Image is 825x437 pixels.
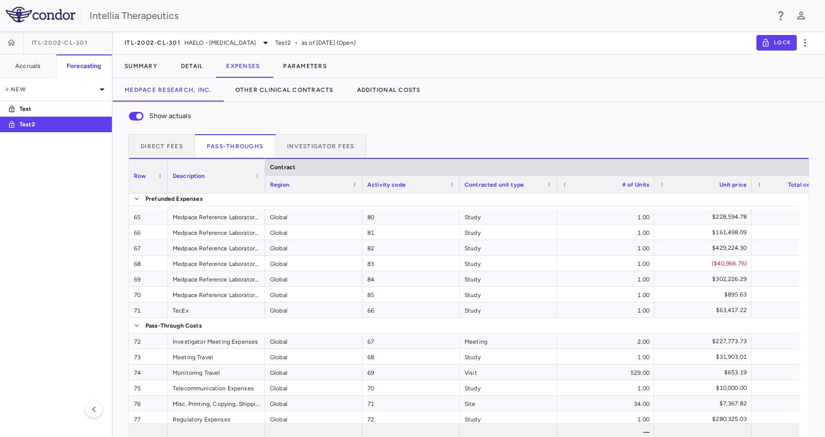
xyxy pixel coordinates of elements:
div: $280,325.03 [663,411,747,427]
button: Expenses [215,54,271,78]
div: 68 [362,349,460,364]
div: Visit [460,365,557,380]
div: 1.00 [557,380,654,395]
div: 85 [362,287,460,302]
label: Show actuals [123,106,191,126]
div: Global [265,225,362,240]
button: Lock [756,35,797,51]
button: Additional Costs [345,78,432,102]
div: Global [265,380,362,395]
p: Test [19,105,91,113]
div: $7,367.82 [663,396,747,411]
div: Study [460,209,557,224]
div: $895.63 [663,287,747,302]
div: 1.00 [557,302,654,317]
div: Study [460,256,557,271]
span: Row [134,173,146,179]
div: $10,000.00 [663,380,747,396]
div: 72 [362,411,460,426]
div: $31,903.01 [663,349,747,365]
button: Investigator Fees [275,134,366,157]
div: 84 [362,271,460,286]
div: Study [460,287,557,302]
div: Medpace Reference Laboratory Fees Direct Fees Discount [168,256,265,271]
div: Monitoring Travel [168,365,265,380]
div: 71 [129,302,168,317]
button: Other Clinical Contracts [224,78,345,102]
p: Test2 [19,120,91,129]
div: Global [265,240,362,255]
span: Test2 [275,38,291,47]
div: Site [460,396,557,411]
div: Global [265,365,362,380]
span: Pass-Through Costs [145,318,202,333]
div: 69 [129,271,168,286]
div: 1.00 [557,411,654,426]
div: Global [265,411,362,426]
div: 67 [362,333,460,349]
div: Meeting [460,333,557,349]
div: 1.00 [557,209,654,224]
div: Study [460,225,557,240]
div: 34.00 [557,396,654,411]
button: Detail [169,54,215,78]
span: ITL-2002-CL-301 [32,39,88,47]
div: Global [265,287,362,302]
span: HAELO - [MEDICAL_DATA] [184,38,256,47]
div: Telecommunication Expenses [168,380,265,395]
div: Medpace Reference Laboratory Fees - Analytical [168,209,265,224]
div: 76 [129,396,168,411]
div: 2.00 [557,333,654,349]
div: Study [460,380,557,395]
button: Medpace Research, Inc. [113,78,224,102]
div: $161,498.09 [663,225,747,240]
div: TecEx [168,302,265,317]
div: $653.19 [663,365,747,380]
div: Global [265,333,362,349]
div: Study [460,271,557,286]
div: 1.00 [557,240,654,255]
div: Study [460,349,557,364]
div: Misc. Printing, Copying, Shipping Expenses [168,396,265,411]
div: 1.00 [557,287,654,302]
span: • [295,38,298,47]
div: 529.00 [557,365,654,380]
h6: Forecasting [67,62,102,70]
img: logo-full-SnFGN8VE.png [6,7,75,22]
div: Global [265,271,362,286]
button: Pass-throughs [195,134,275,157]
span: Activity code [367,181,406,188]
div: Global [265,396,362,411]
h6: Accruals [15,62,40,70]
div: 70 [129,287,168,302]
div: Study [460,240,557,255]
span: Region [270,181,289,188]
div: 72 [129,333,168,349]
div: 75 [129,380,168,395]
div: Regulatory Expenses [168,411,265,426]
div: Global [265,209,362,224]
div: 66 [129,225,168,240]
p: New [4,85,96,94]
div: 1.00 [557,349,654,364]
div: $227,773.73 [663,333,747,349]
button: Direct Fees [128,134,195,157]
span: Description [173,173,205,179]
div: Intellia Therapeutics [90,8,769,23]
div: Investigator Meeting Expenses [168,333,265,349]
span: Contract [270,164,295,171]
div: 83 [362,256,460,271]
div: Study [460,411,557,426]
div: $302,226.29 [663,271,747,287]
div: Study [460,302,557,317]
div: 81 [362,225,460,240]
div: Global [265,349,362,364]
div: 82 [362,240,460,255]
div: 67 [129,240,168,255]
div: Global [265,256,362,271]
div: 1.00 [557,271,654,286]
span: # of Units [622,181,650,188]
span: Prefunded Expenses [145,191,203,206]
div: 68 [129,256,168,271]
div: 74 [129,365,168,380]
